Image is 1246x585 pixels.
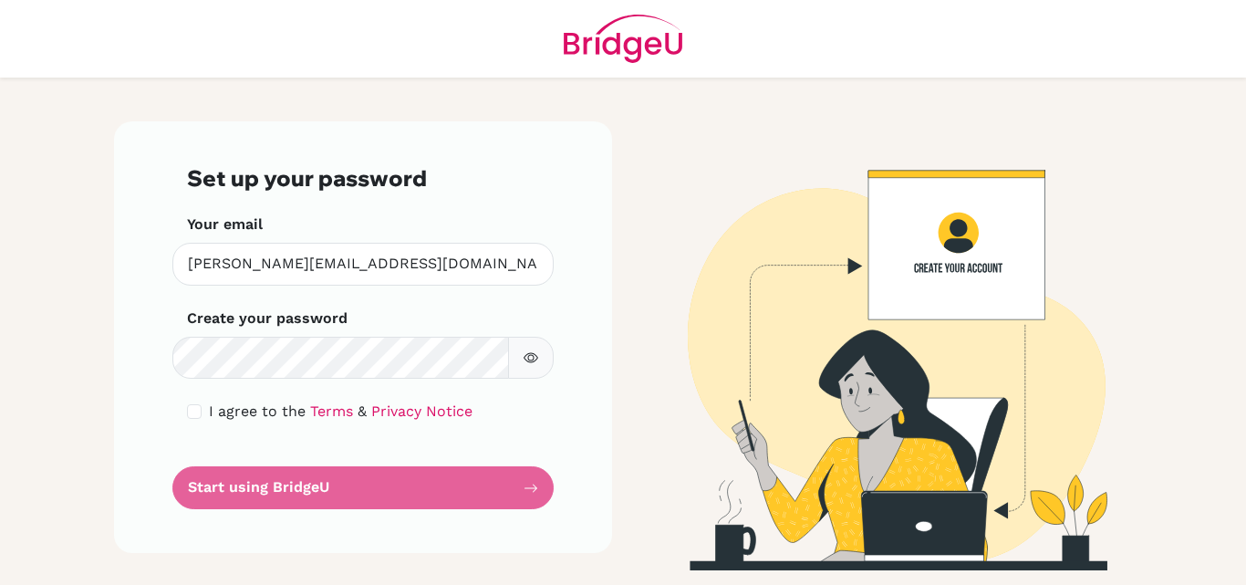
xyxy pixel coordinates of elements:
a: Privacy Notice [371,402,472,420]
input: Insert your email* [172,243,554,286]
label: Create your password [187,308,348,329]
a: Terms [310,402,353,420]
h3: Set up your password [187,165,539,192]
span: & [358,402,367,420]
label: Your email [187,214,263,235]
span: I agree to the [209,402,306,420]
